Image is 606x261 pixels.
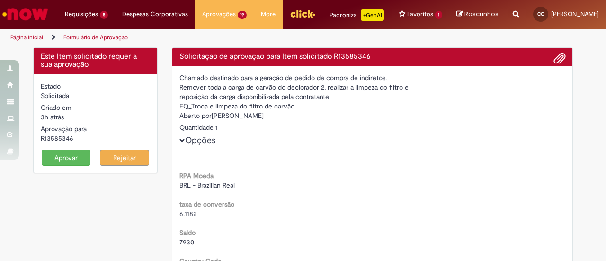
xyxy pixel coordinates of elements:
button: Aprovar [42,150,91,166]
span: BRL - Brazilian Real [179,181,235,189]
span: 1 [435,11,442,19]
div: reposição da carga disponibilizada pela contratante [179,92,566,101]
a: Rascunhos [456,10,499,19]
span: Aprovações [202,9,236,19]
div: Chamado destinado para a geração de pedido de compra de indiretos. [179,73,566,82]
span: More [261,9,276,19]
span: 8 [100,11,108,19]
span: Favoritos [407,9,433,19]
span: 7930 [179,238,194,246]
h4: Solicitação de aprovação para Item solicitado R13585346 [179,53,566,61]
h4: Este Item solicitado requer a sua aprovação [41,53,150,69]
div: EQ_Troca e limpeza do filtro de carvão [179,101,566,111]
label: Aberto por [179,111,212,120]
span: 3h atrás [41,113,64,121]
img: ServiceNow [1,5,50,24]
time: 01/10/2025 11:17:32 [41,113,64,121]
span: 19 [238,11,247,19]
div: [PERSON_NAME] [179,111,566,123]
ul: Trilhas de página [7,29,397,46]
span: Despesas Corporativas [122,9,188,19]
div: Solicitada [41,91,150,100]
b: Saldo [179,228,196,237]
label: Estado [41,81,61,91]
span: 6.1182 [179,209,196,218]
span: CO [537,11,544,17]
a: Formulário de Aprovação [63,34,128,41]
p: +GenAi [361,9,384,21]
div: Remover toda a carga de carvão do declorador 2, realizar a limpeza do filtro e [179,82,566,92]
label: Criado em [41,103,71,112]
span: Rascunhos [464,9,499,18]
div: 01/10/2025 11:17:32 [41,112,150,122]
img: click_logo_yellow_360x200.png [290,7,315,21]
b: taxa de conversão [179,200,234,208]
label: Aprovação para [41,124,87,134]
span: [PERSON_NAME] [551,10,599,18]
span: Requisições [65,9,98,19]
div: R13585346 [41,134,150,143]
div: Quantidade 1 [179,123,566,132]
b: RPA Moeda [179,171,214,180]
div: Padroniza [330,9,384,21]
a: Página inicial [10,34,43,41]
button: Rejeitar [100,150,149,166]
